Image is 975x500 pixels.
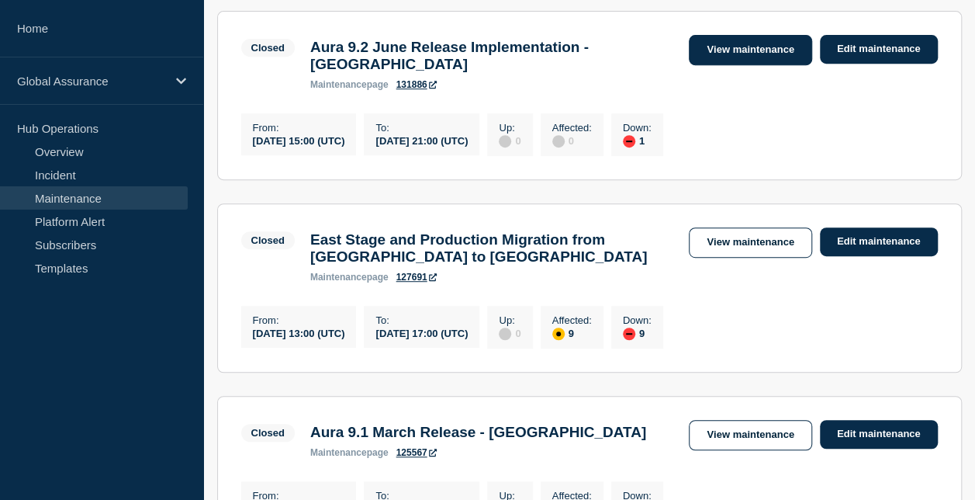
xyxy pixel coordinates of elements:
[820,35,938,64] a: Edit maintenance
[820,420,938,449] a: Edit maintenance
[499,134,520,148] div: 0
[552,326,592,340] div: 9
[552,328,565,340] div: affected
[689,35,811,65] a: View maintenance
[623,122,652,134] p: Down :
[310,447,367,458] span: maintenance
[552,134,592,148] div: 0
[396,447,437,458] a: 125567
[820,227,938,256] a: Edit maintenance
[499,314,520,326] p: Up :
[552,135,565,148] div: disabled
[310,272,389,283] p: page
[623,326,652,340] div: 9
[310,39,674,73] h3: Aura 9.2 June Release Implementation - [GEOGRAPHIC_DATA]
[251,234,285,246] div: Closed
[623,314,652,326] p: Down :
[17,75,166,88] p: Global Assurance
[310,447,389,458] p: page
[499,122,520,134] p: Up :
[552,122,592,134] p: Affected :
[623,328,635,340] div: down
[310,79,367,90] span: maintenance
[251,42,285,54] div: Closed
[253,134,345,147] div: [DATE] 15:00 (UTC)
[375,326,468,339] div: [DATE] 17:00 (UTC)
[253,122,345,134] p: From :
[689,227,811,258] a: View maintenance
[310,231,674,266] h3: East Stage and Production Migration from [GEOGRAPHIC_DATA] to [GEOGRAPHIC_DATA]
[552,314,592,326] p: Affected :
[396,79,437,90] a: 131886
[375,314,468,326] p: To :
[623,135,635,148] div: down
[310,272,367,283] span: maintenance
[375,134,468,147] div: [DATE] 21:00 (UTC)
[253,314,345,326] p: From :
[499,326,520,340] div: 0
[396,272,437,283] a: 127691
[253,326,345,339] div: [DATE] 13:00 (UTC)
[310,424,646,441] h3: Aura 9.1 March Release - [GEOGRAPHIC_DATA]
[689,420,811,450] a: View maintenance
[310,79,389,90] p: page
[623,134,652,148] div: 1
[251,427,285,439] div: Closed
[499,328,511,340] div: disabled
[499,135,511,148] div: disabled
[375,122,468,134] p: To :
